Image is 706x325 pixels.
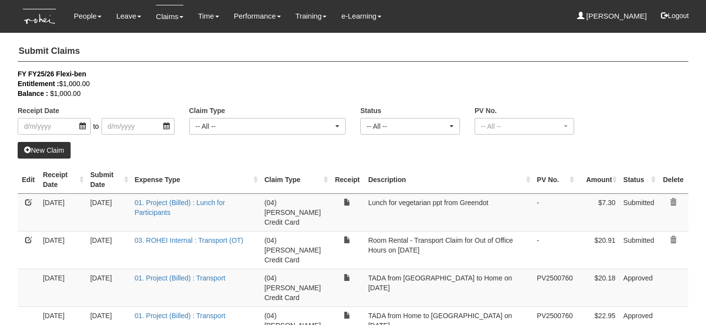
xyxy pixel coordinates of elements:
a: Performance [234,5,281,27]
td: Lunch for vegetarian ppt from Greendot [364,193,533,231]
a: e-Learning [341,5,381,27]
th: Description : activate to sort column ascending [364,166,533,194]
td: $20.18 [577,269,619,306]
span: $1,000.00 [50,90,80,97]
a: 01. Project (Billed) : Lunch for Participants [135,199,225,216]
td: [DATE] [39,231,86,269]
td: - [533,193,577,231]
label: Receipt Date [18,106,59,116]
a: New Claim [18,142,71,159]
th: Status : activate to sort column ascending [619,166,658,194]
input: d/m/yyyy [101,118,175,135]
td: (04) [PERSON_NAME] Credit Card [260,193,330,231]
td: [DATE] [39,193,86,231]
th: Delete [658,166,688,194]
a: 03. ROHEI Internal : Transport (OT) [135,236,244,244]
label: Status [360,106,381,116]
label: Claim Type [189,106,226,116]
td: [DATE] [86,193,131,231]
td: [DATE] [86,269,131,306]
a: 01. Project (Billed) : Transport [135,312,226,320]
td: TADA from [GEOGRAPHIC_DATA] to Home on [DATE] [364,269,533,306]
a: Training [296,5,327,27]
a: Claims [156,5,183,28]
th: Receipt Date : activate to sort column ascending [39,166,86,194]
a: Leave [116,5,141,27]
th: Amount : activate to sort column ascending [577,166,619,194]
td: [DATE] [86,231,131,269]
b: Balance : [18,90,48,97]
td: Approved [619,269,658,306]
b: Entitlement : [18,80,59,88]
td: - [533,231,577,269]
th: Expense Type : activate to sort column ascending [131,166,261,194]
span: to [91,118,101,135]
b: FY FY25/26 Flexi-ben [18,70,86,78]
button: Logout [654,4,696,27]
a: [PERSON_NAME] [577,5,647,27]
td: Submitted [619,231,658,269]
button: -- All -- [475,118,574,135]
td: [DATE] [39,269,86,306]
h4: Submit Claims [18,42,688,62]
td: PV2500760 [533,269,577,306]
div: -- All -- [367,121,448,131]
div: -- All -- [481,121,562,131]
th: Receipt [330,166,364,194]
a: 01. Project (Billed) : Transport [135,274,226,282]
td: $20.91 [577,231,619,269]
th: PV No. : activate to sort column ascending [533,166,577,194]
input: d/m/yyyy [18,118,91,135]
td: Room Rental - Transport Claim for Out of Office Hours on [DATE] [364,231,533,269]
td: (04) [PERSON_NAME] Credit Card [260,269,330,306]
td: Submitted [619,193,658,231]
button: -- All -- [189,118,346,135]
div: $1,000.00 [18,79,674,89]
a: People [74,5,101,27]
th: Edit [18,166,39,194]
td: (04) [PERSON_NAME] Credit Card [260,231,330,269]
iframe: chat widget [665,286,696,315]
th: Claim Type : activate to sort column ascending [260,166,330,194]
label: PV No. [475,106,497,116]
button: -- All -- [360,118,460,135]
th: Submit Date : activate to sort column ascending [86,166,131,194]
td: $7.30 [577,193,619,231]
a: Time [198,5,219,27]
div: -- All -- [196,121,334,131]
